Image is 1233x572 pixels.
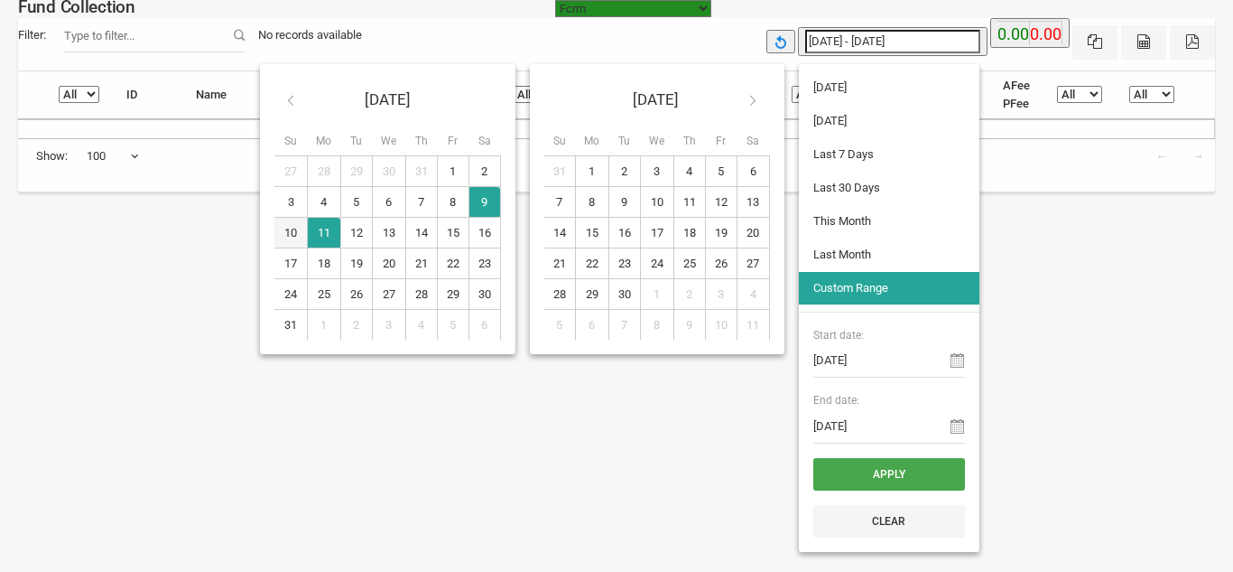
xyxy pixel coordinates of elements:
[705,187,737,218] td: 12
[799,138,979,171] li: Last 7 Days
[1072,25,1117,60] button: Excel
[813,392,965,408] span: End date:
[640,248,673,279] td: 24
[990,18,1070,48] button: 0.00 0.00
[372,248,405,279] td: 20
[673,121,705,156] th: Th
[340,121,372,156] th: Tu
[372,218,405,248] td: 13
[544,121,576,156] th: Su
[608,279,640,310] td: 30
[274,156,307,187] td: 27
[437,121,468,156] th: Fr
[468,156,500,187] td: 2
[307,310,340,341] td: 1
[468,310,500,341] td: 6
[608,218,640,248] td: 16
[468,248,500,279] td: 23
[307,279,340,310] td: 25
[608,121,640,156] th: Tu
[372,121,405,156] th: We
[340,156,372,187] td: 29
[673,218,705,248] td: 18
[468,279,500,310] td: 30
[737,121,769,156] th: Sa
[673,156,705,187] td: 4
[544,218,576,248] td: 14
[437,156,468,187] td: 1
[87,147,139,165] span: 100
[405,187,437,218] td: 7
[437,248,468,279] td: 22
[608,187,640,218] td: 9
[274,218,307,248] td: 10
[799,71,979,104] li: [DATE]
[813,458,965,491] button: Apply
[997,22,1029,47] label: 0.00
[640,310,673,341] td: 8
[737,218,769,248] td: 20
[813,327,965,343] span: Start date:
[575,79,737,121] th: [DATE]
[372,187,405,218] td: 6
[437,279,468,310] td: 29
[340,248,372,279] td: 19
[705,279,737,310] td: 3
[1170,25,1215,60] button: Pdf
[340,279,372,310] td: 26
[405,156,437,187] td: 31
[673,187,705,218] td: 11
[640,279,673,310] td: 1
[64,18,245,52] input: Filter:
[1003,77,1030,95] li: AFee
[799,205,979,238] li: This Month
[575,121,608,156] th: Mo
[673,248,705,279] td: 25
[705,248,737,279] td: 26
[544,310,576,341] td: 5
[705,156,737,187] td: 5
[274,248,307,279] td: 17
[608,156,640,187] td: 2
[405,121,437,156] th: Th
[437,218,468,248] td: 15
[468,218,500,248] td: 16
[813,505,965,538] button: Clear
[737,279,769,310] td: 4
[372,310,405,341] td: 3
[437,187,468,218] td: 8
[36,147,68,165] span: Show:
[274,121,307,156] th: Su
[640,121,673,156] th: We
[575,310,608,341] td: 6
[307,218,340,248] td: 11
[544,279,576,310] td: 28
[608,248,640,279] td: 23
[307,121,340,156] th: Mo
[544,156,576,187] td: 31
[799,172,979,204] li: Last 30 Days
[405,248,437,279] td: 21
[799,105,979,137] li: [DATE]
[544,187,576,218] td: 7
[274,279,307,310] td: 24
[405,310,437,341] td: 4
[307,187,340,218] td: 4
[372,156,405,187] td: 30
[544,248,576,279] td: 21
[575,156,608,187] td: 1
[340,310,372,341] td: 2
[468,187,500,218] td: 9
[737,248,769,279] td: 27
[18,119,1215,138] td: No data available in table
[1030,22,1061,47] label: 0.00
[182,71,312,119] th: Name
[245,18,375,52] div: No records available
[673,310,705,341] td: 9
[575,218,608,248] td: 15
[640,156,673,187] td: 3
[437,310,468,341] td: 5
[799,239,979,271] li: Last Month
[799,272,979,305] li: Custom Range
[737,310,769,341] td: 11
